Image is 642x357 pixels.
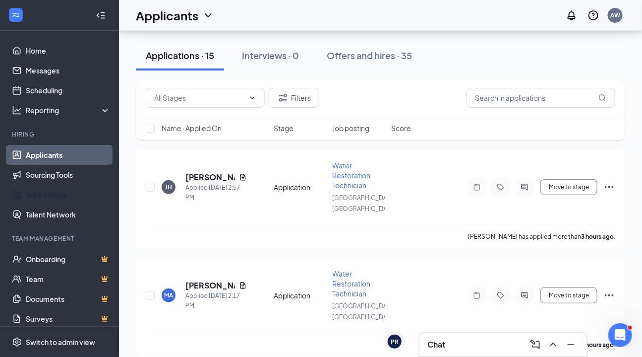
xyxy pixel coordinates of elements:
[471,291,483,299] svg: Note
[26,309,111,329] a: SurveysCrown
[333,269,371,298] span: Water Restoration Technician
[608,323,632,347] iframe: Intercom live chat
[12,130,109,139] div: Hiring
[26,185,111,205] a: Job Postings
[547,339,559,351] svg: ChevronUp
[96,10,106,20] svg: Collapse
[162,123,222,133] span: Name · Applied On
[581,233,614,240] b: 3 hours ago
[333,194,397,213] span: [GEOGRAPHIC_DATA], [GEOGRAPHIC_DATA]
[185,172,235,183] h5: [PERSON_NAME]
[26,249,111,269] a: OnboardingCrown
[333,161,371,190] span: Water Restoration Technician
[185,280,235,291] h5: [PERSON_NAME]
[274,182,327,192] div: Application
[495,291,507,299] svg: Tag
[26,41,111,61] a: Home
[391,123,411,133] span: Score
[248,94,256,102] svg: ChevronDown
[563,337,579,353] button: Minimize
[26,289,111,309] a: DocumentsCrown
[519,183,530,191] svg: ActiveChat
[26,105,111,115] div: Reporting
[598,94,606,102] svg: MagnifyingGlass
[427,339,445,350] h3: Chat
[239,173,247,181] svg: Document
[333,123,370,133] span: Job posting
[581,341,614,349] b: 4 hours ago
[26,61,111,80] a: Messages
[391,338,399,346] div: PR
[565,339,577,351] svg: Minimize
[11,10,21,20] svg: WorkstreamLogo
[136,7,198,24] h1: Applicants
[327,49,412,62] div: Offers and hires · 35
[12,337,22,347] svg: Settings
[26,205,111,224] a: Talent Network
[277,92,289,104] svg: Filter
[26,165,111,185] a: Sourcing Tools
[146,49,214,62] div: Applications · 15
[274,123,293,133] span: Stage
[467,88,615,108] input: Search in applications
[26,269,111,289] a: TeamCrown
[603,289,615,301] svg: Ellipses
[333,302,397,321] span: [GEOGRAPHIC_DATA], [GEOGRAPHIC_DATA]
[185,183,247,203] div: Applied [DATE] 2:57 PM
[202,9,214,21] svg: ChevronDown
[12,105,22,115] svg: Analysis
[185,291,247,311] div: Applied [DATE] 2:17 PM
[26,80,111,100] a: Scheduling
[529,339,541,351] svg: ComposeMessage
[587,9,599,21] svg: QuestionInfo
[545,337,561,353] button: ChevronUp
[154,92,244,103] input: All Stages
[519,291,530,299] svg: ActiveChat
[274,290,327,300] div: Application
[12,234,109,243] div: Team Management
[495,183,507,191] svg: Tag
[540,287,597,303] button: Move to stage
[269,88,319,108] button: Filter Filters
[471,183,483,191] svg: Note
[603,181,615,193] svg: Ellipses
[26,145,111,165] a: Applicants
[566,9,578,21] svg: Notifications
[610,11,620,19] div: AW
[540,179,597,195] button: Move to stage
[165,183,172,191] div: JH
[527,337,543,353] button: ComposeMessage
[26,337,95,347] div: Switch to admin view
[239,282,247,289] svg: Document
[468,232,615,241] p: [PERSON_NAME] has applied more than .
[242,49,299,62] div: Interviews · 0
[164,291,173,299] div: MA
